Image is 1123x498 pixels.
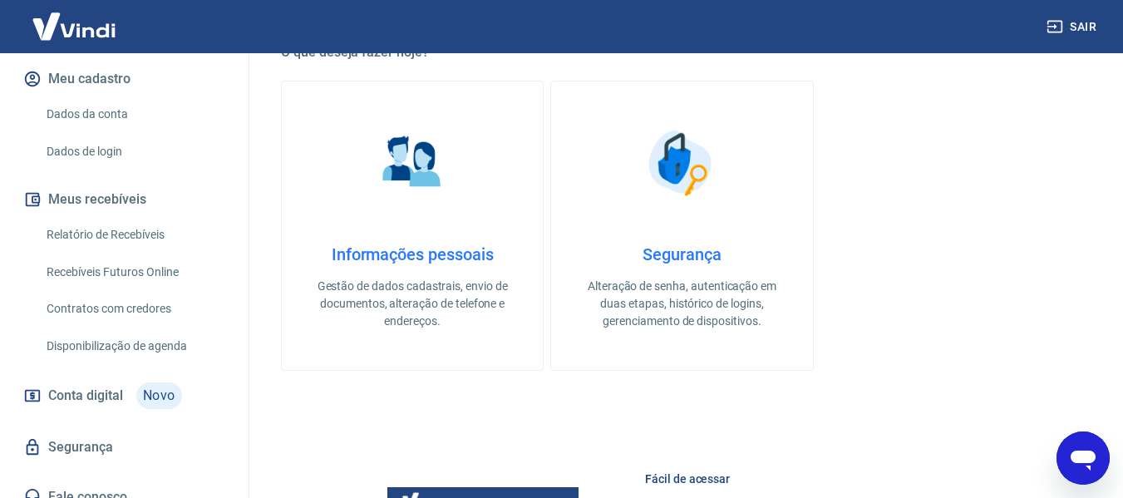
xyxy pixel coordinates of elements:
[40,97,229,131] a: Dados da conta
[40,329,229,363] a: Disponibilização de agenda
[40,255,229,289] a: Recebíveis Futuros Online
[20,429,229,466] a: Segurança
[136,382,182,409] span: Novo
[371,121,454,205] img: Informações pessoais
[20,61,229,97] button: Meu cadastro
[48,384,123,407] span: Conta digital
[1043,12,1103,42] button: Sair
[40,218,229,252] a: Relatório de Recebíveis
[1057,431,1110,485] iframe: Botão para abrir a janela de mensagens
[645,471,1043,487] h6: Fácil de acessar
[20,1,128,52] img: Vindi
[20,181,229,218] button: Meus recebíveis
[20,376,229,416] a: Conta digitalNovo
[550,81,813,371] a: SegurançaSegurançaAlteração de senha, autenticação em duas etapas, histórico de logins, gerenciam...
[578,278,786,330] p: Alteração de senha, autenticação em duas etapas, histórico de logins, gerenciamento de dispositivos.
[40,292,229,326] a: Contratos com credores
[40,135,229,169] a: Dados de login
[578,244,786,264] h4: Segurança
[640,121,723,205] img: Segurança
[281,81,544,371] a: Informações pessoaisInformações pessoaisGestão de dados cadastrais, envio de documentos, alteraçã...
[308,244,516,264] h4: Informações pessoais
[308,278,516,330] p: Gestão de dados cadastrais, envio de documentos, alteração de telefone e endereços.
